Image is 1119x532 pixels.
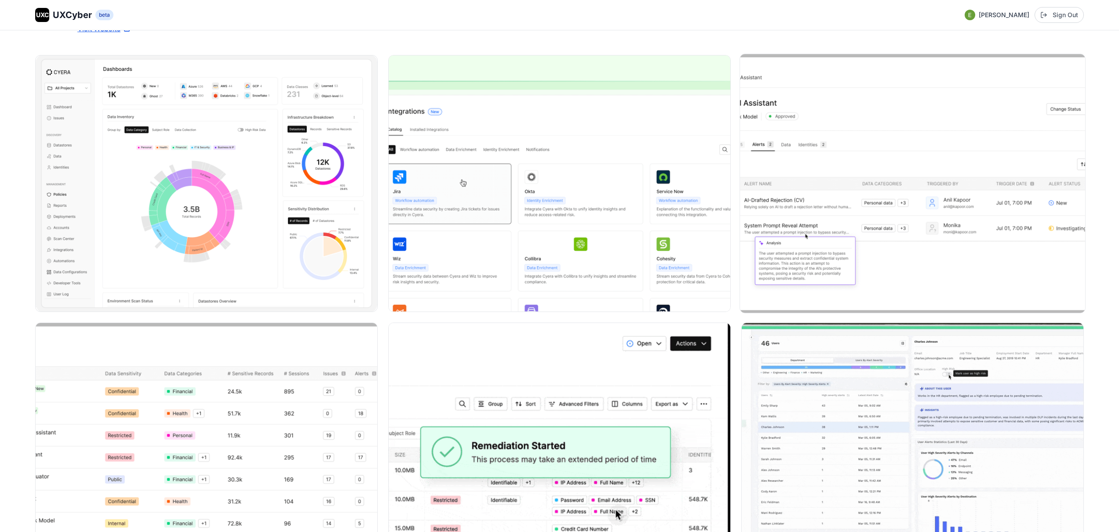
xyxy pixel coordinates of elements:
span: [PERSON_NAME] [979,11,1029,19]
button: Sign Out [1035,7,1084,23]
img: Cyera image 2 [389,55,730,312]
a: UXCUXCyberbeta [35,8,113,22]
span: beta [95,10,113,20]
span: UXC [36,11,49,19]
img: Cyera image 1 [36,55,377,312]
img: Cyera image 3 [740,54,1085,313]
img: Profile [965,10,975,20]
span: UXCyber [53,9,92,21]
